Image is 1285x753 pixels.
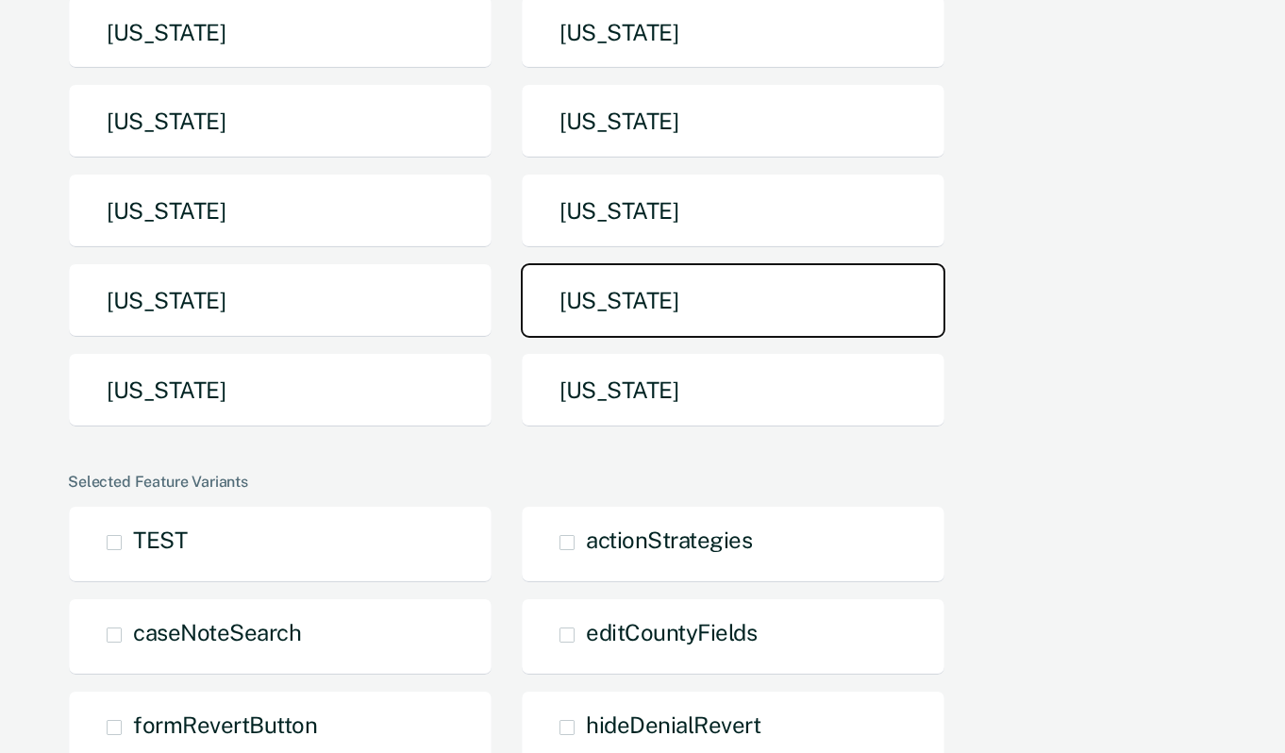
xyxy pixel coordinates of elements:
[586,711,760,738] span: hideDenialRevert
[68,174,492,248] button: [US_STATE]
[133,527,187,553] span: TEST
[68,263,492,338] button: [US_STATE]
[68,473,1210,491] div: Selected Feature Variants
[521,174,945,248] button: [US_STATE]
[521,84,945,159] button: [US_STATE]
[68,84,492,159] button: [US_STATE]
[521,353,945,427] button: [US_STATE]
[133,711,317,738] span: formRevertButton
[586,527,752,553] span: actionStrategies
[133,619,301,645] span: caseNoteSearch
[586,619,757,645] span: editCountyFields
[521,263,945,338] button: [US_STATE]
[68,353,492,427] button: [US_STATE]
